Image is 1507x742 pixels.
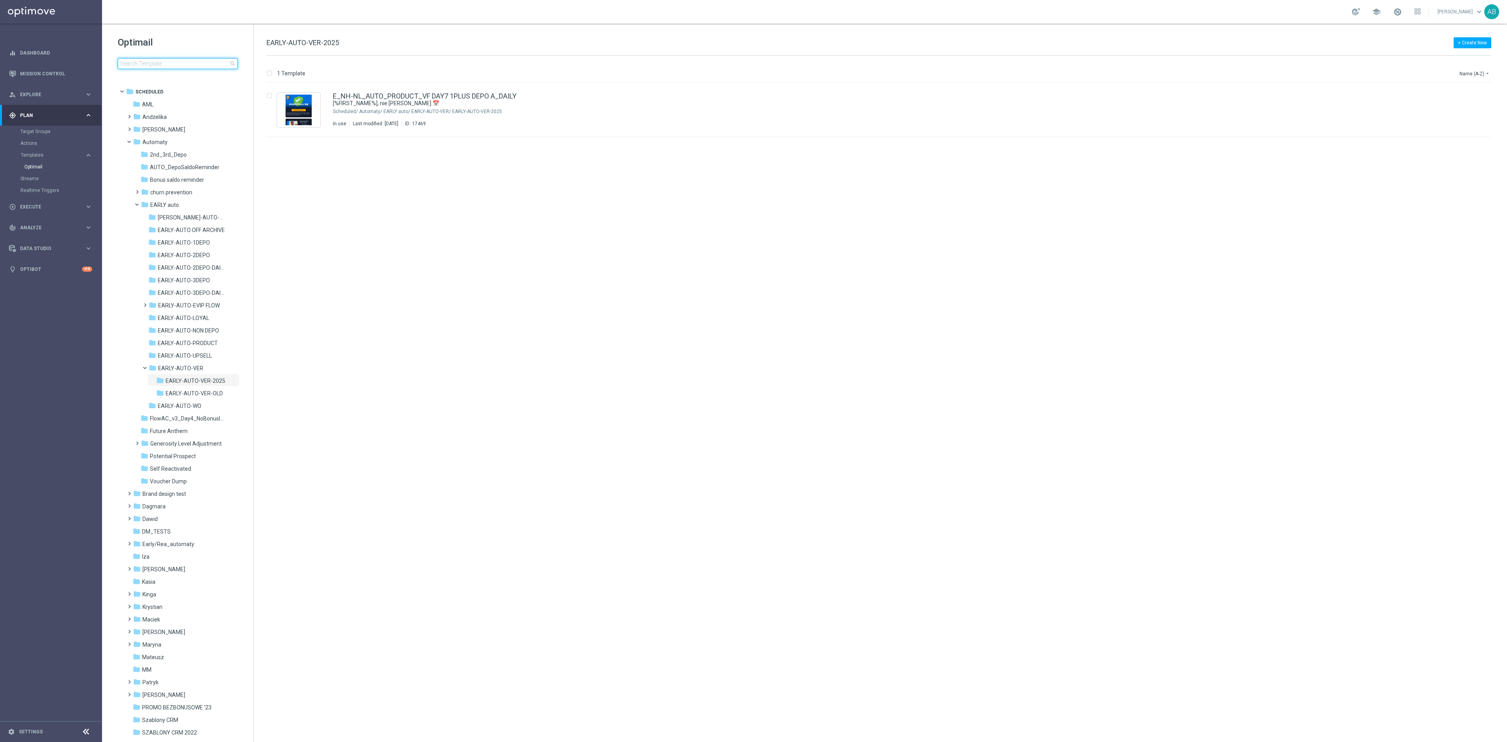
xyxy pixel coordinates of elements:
span: Brand design test [142,490,186,497]
div: Dashboard [9,42,92,63]
i: folder [140,427,148,435]
span: EARLY-AUTO-2DEPO [158,252,210,259]
div: Templates [21,153,85,157]
div: [%FIRST_NAME%], nie czekaj 📅 [333,100,1458,107]
span: SZABLONY CRM 2022 [142,729,197,736]
div: Plan [9,112,85,119]
i: folder [133,502,141,510]
i: folder [141,201,149,208]
i: folder [149,364,157,372]
i: lightbulb [9,266,16,273]
div: Optibot [9,259,92,280]
span: DM_TESTS [142,528,171,535]
i: folder [133,640,141,648]
span: Potential Prospect [150,453,196,460]
span: Andżelika [142,113,167,121]
span: Antoni L. [142,126,185,133]
i: folder [133,540,141,548]
i: folder [133,552,140,560]
span: EARLY-AUTO-3DEPO-DAILY [158,289,226,296]
span: EARLY-AUTO-LOYAL [158,314,209,322]
i: folder [140,414,148,422]
span: Explore [20,92,85,97]
i: folder [148,326,156,334]
i: folder [133,113,141,121]
button: person_search Explore keyboard_arrow_right [9,91,93,98]
span: EARLY-AUTO-NON DEPO [158,327,219,334]
span: EARLY auto [150,201,179,208]
div: Templates keyboard_arrow_right [20,152,93,158]
h1: Optimail [118,36,238,49]
div: Data Studio [9,245,85,252]
button: Mission Control [9,71,93,77]
i: folder [133,490,141,497]
span: EARLY-AUTO-VER [158,365,203,372]
i: folder [133,565,141,573]
i: folder [156,376,164,384]
span: EARLY-AUTO OFF ARCHIVE [158,227,225,234]
a: Dashboard [20,42,92,63]
div: Scheduled/ [333,108,358,115]
a: E_NH-NL_AUTO_PRODUCT_VF DAY7 1PLUS DEPO A_DAILY [333,93,516,100]
div: Explore [9,91,85,98]
i: folder [140,175,148,183]
i: folder [133,578,140,585]
i: folder [133,716,140,724]
i: arrow_drop_down [1484,70,1491,77]
i: folder [148,276,156,284]
button: track_changes Analyze keyboard_arrow_right [9,225,93,231]
i: folder [133,100,140,108]
span: EARLY-AUTO-WO [158,402,201,409]
span: Dawid [142,515,158,523]
a: [%FIRST_NAME%], nie [PERSON_NAME] 📅 [333,100,1439,107]
div: gps_fixed Plan keyboard_arrow_right [9,112,93,119]
button: + Create New [1454,37,1491,48]
i: folder [133,665,140,673]
span: Piotr G. [142,691,185,698]
i: folder [133,603,141,610]
span: Templates [21,153,77,157]
i: folder [133,691,141,698]
i: folder [133,678,141,686]
i: folder [133,615,141,623]
a: Actions [20,140,82,146]
span: EARLY-AUTO-3DEPO [158,277,210,284]
button: play_circle_outline Execute keyboard_arrow_right [9,204,93,210]
span: EARLY-AUTO-PRODUCT [158,340,218,347]
span: Dagmara [142,503,166,510]
span: search [230,60,236,67]
span: keyboard_arrow_down [1475,7,1483,16]
i: folder [148,339,156,347]
i: gps_fixed [9,112,16,119]
p: 1 Template [277,70,305,77]
span: 2nd_3rd_Depo [150,151,187,158]
button: lightbulb Optibot +10 [9,266,93,272]
span: Iza [142,553,150,560]
i: folder [133,138,141,146]
i: keyboard_arrow_right [85,203,92,210]
i: folder [133,590,141,598]
i: folder [148,251,156,259]
span: EARL-AUTO-1DEPO-DAILY [158,214,226,221]
div: equalizer Dashboard [9,50,93,56]
i: folder [148,351,156,359]
span: EARLY-AUTO-VER-OLD [166,390,223,397]
span: Analyze [20,225,85,230]
i: folder [140,477,148,485]
i: folder [148,238,156,246]
a: Settings [19,729,43,734]
a: Mission Control [20,63,92,84]
i: folder [148,402,156,409]
i: folder [148,213,156,221]
i: folder [156,389,164,397]
span: Maryna [142,641,161,648]
input: Search Template [118,58,238,69]
a: Target Groups [20,128,82,135]
span: Voucher Dump [150,478,187,485]
div: Scheduled/Automaty/EARLY auto/EARLY-AUTO-VER/EARLY-AUTO-VER-2025 [359,108,1458,115]
span: EARLY-AUTO-VER-2025 [166,377,225,384]
a: Optibot [20,259,82,280]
